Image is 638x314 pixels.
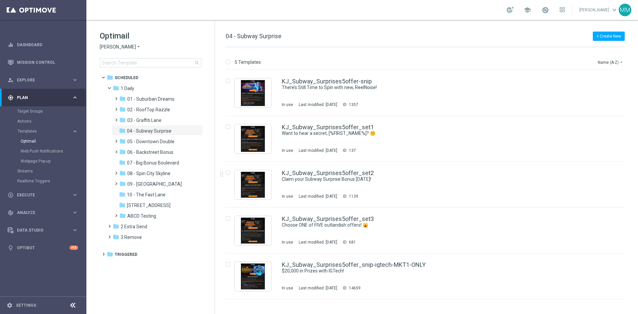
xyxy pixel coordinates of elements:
[69,246,78,250] div: +10
[340,148,356,153] div: ID:
[72,94,78,101] i: keyboard_arrow_right
[17,129,78,134] button: Templates keyboard_arrow_right
[282,124,374,130] a: KJ_Subway_Surprises5offer_set1
[127,96,174,102] span: 01 - Suburban Dreams
[17,176,86,186] div: Realtime Triggers
[296,285,340,291] div: Last modified: [DATE]
[127,202,170,208] span: 11 - 31st Ave
[282,176,596,182] div: Claim your Subway Surprise Bonus TODAY!
[8,53,78,71] div: Mission Control
[16,303,36,307] a: Settings
[119,127,126,134] i: folder
[7,245,78,251] button: lightbulb Optibot +10
[8,192,72,198] div: Execute
[72,128,78,135] i: keyboard_arrow_right
[282,240,293,245] div: In use
[127,181,182,187] span: 09 - Four Way Crossing
[282,222,596,228] div: Choose ONE of FIVE outlandish offers! 🙀
[127,107,170,113] span: 02 - RoofTop Razzle
[194,60,200,65] span: search
[17,168,69,174] a: Streams
[119,138,126,145] i: folder
[8,95,14,101] i: gps_fixed
[282,262,426,268] a: KJ_Subway_Surprises5offer_snip-igtech-MKT1-ONLY
[579,5,619,15] a: [PERSON_NAME]keyboard_arrow_down
[72,227,78,233] i: keyboard_arrow_right
[7,192,78,198] div: play_circle_outline Execute keyboard_arrow_right
[21,158,69,164] a: Webpage Pop-up
[107,251,113,258] i: folder
[21,139,69,144] a: Optimail
[17,96,72,100] span: Plan
[119,117,126,123] i: folder
[17,109,69,114] a: Target Groups
[236,218,269,244] img: 681.jpeg
[219,116,637,162] div: Press SPACE to select this row.
[17,211,72,215] span: Analyze
[127,213,156,219] span: ABCD Testing
[611,6,618,14] span: keyboard_arrow_down
[113,85,119,91] i: folder
[113,223,119,230] i: folder
[282,170,374,176] a: KJ_Subway_Surprises5offer_set2
[8,95,72,101] div: Plan
[219,70,637,116] div: Press SPACE to select this row.
[349,240,356,245] div: 681
[121,224,147,230] span: 2 Extra Send
[7,95,78,100] button: gps_fixed Plan keyboard_arrow_right
[8,245,14,251] i: lightbulb
[17,78,72,82] span: Explore
[17,193,72,197] span: Execute
[119,106,126,113] i: folder
[127,192,165,198] span: 10 - The Fast Lane
[340,102,358,107] div: ID:
[100,58,201,67] input: Search Template
[121,234,142,240] span: 3 Remove
[597,58,625,66] button: Name (A-Z)arrow_drop_down
[219,162,637,208] div: Press SPACE to select this row.
[119,95,126,102] i: folder
[119,180,126,187] i: folder
[7,42,78,48] div: equalizer Dashboard
[100,31,201,41] h1: Optimail
[136,44,141,50] i: arrow_drop_down
[282,130,596,137] div: Want to hear a secret, [%FIRST_NAME%]? 🤫
[17,106,86,116] div: Target Groups
[282,102,293,107] div: In use
[115,75,138,81] span: Scheduled
[236,80,269,106] img: 1357.jpeg
[119,191,126,198] i: folder
[296,194,340,199] div: Last modified: [DATE]
[8,192,14,198] i: play_circle_outline
[619,4,631,16] div: MM
[21,149,69,154] a: Web Push Notifications
[17,119,69,124] a: Actions
[236,126,269,152] img: 137.jpeg
[524,6,531,14] span: school
[113,234,119,240] i: folder
[107,74,113,81] i: folder
[8,77,72,83] div: Explore
[219,208,637,254] div: Press SPACE to select this row.
[282,268,596,274] div: $20,000 in Prizes with IGTech!
[282,194,293,199] div: In use
[236,172,269,198] img: 1139.jpeg
[17,239,69,257] a: Optibot
[115,252,137,258] span: Triggered
[235,59,261,65] p: 5 Templates
[7,210,78,215] button: track_changes Analyze keyboard_arrow_right
[127,149,173,155] span: 06 - Backstreet Bonus
[21,156,86,166] div: Webpage Pop-up
[7,77,78,83] button: person_search Explore keyboard_arrow_right
[72,209,78,216] i: keyboard_arrow_right
[17,116,86,126] div: Actions
[7,228,78,233] button: Data Studio keyboard_arrow_right
[282,176,581,182] a: Claim your Subway Surprise Bonus [DATE]!
[8,42,14,48] i: equalizer
[119,212,126,219] i: folder
[21,146,86,156] div: Web Push Notifications
[7,60,78,65] div: Mission Control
